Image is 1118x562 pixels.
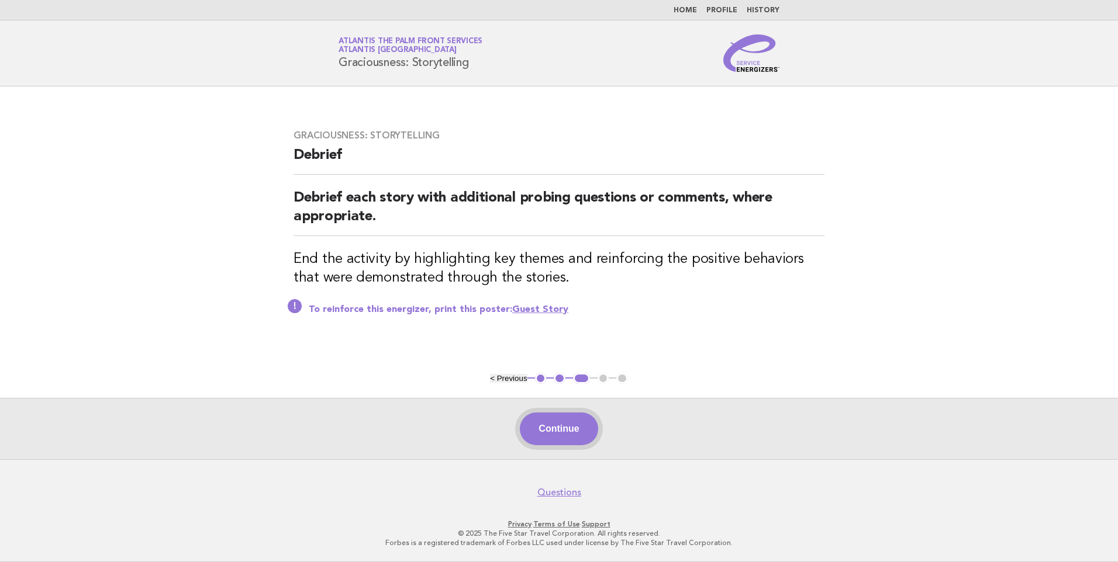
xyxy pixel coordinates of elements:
[294,189,824,236] h2: Debrief each story with additional probing questions or comments, where appropriate.
[723,34,779,72] img: Service Energizers
[294,130,824,141] h3: Graciousness: Storytelling
[201,529,917,538] p: © 2025 The Five Star Travel Corporation. All rights reserved.
[582,520,610,528] a: Support
[512,305,568,314] a: Guest Story
[339,47,457,54] span: Atlantis [GEOGRAPHIC_DATA]
[537,487,581,498] a: Questions
[573,373,590,384] button: 3
[674,7,697,14] a: Home
[201,538,917,547] p: Forbes is a registered trademark of Forbes LLC used under license by The Five Star Travel Corpora...
[533,520,580,528] a: Terms of Use
[339,38,482,68] h1: Graciousness: Storytelling
[490,374,527,383] button: < Previous
[520,412,598,445] button: Continue
[294,250,824,287] h3: End the activity by highlighting key themes and reinforcing the positive behaviors that were demo...
[201,519,917,529] p: · ·
[535,373,547,384] button: 1
[309,304,824,315] p: To reinforce this energizer, print this poster:
[747,7,779,14] a: History
[294,146,824,175] h2: Debrief
[508,520,532,528] a: Privacy
[706,7,737,14] a: Profile
[554,373,565,384] button: 2
[339,37,482,54] a: Atlantis The Palm Front ServicesAtlantis [GEOGRAPHIC_DATA]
